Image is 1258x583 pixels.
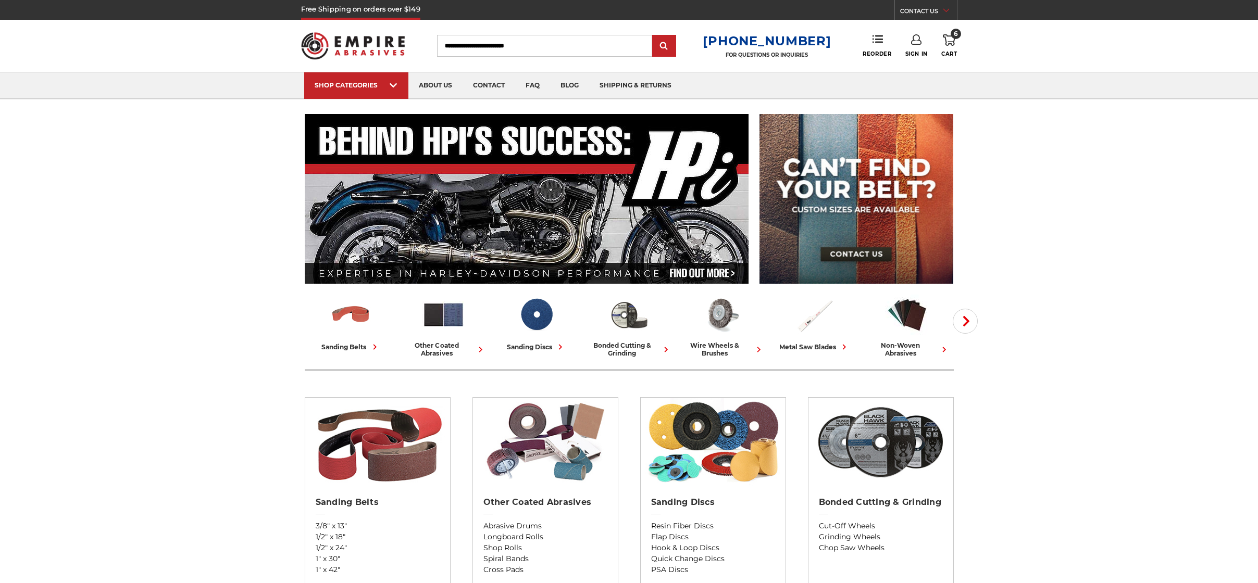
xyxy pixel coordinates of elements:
[819,497,943,508] h2: Bonded Cutting & Grinding
[507,341,566,352] div: sanding discs
[316,497,440,508] h2: Sanding Belts
[651,564,775,575] a: PSA Discs
[301,26,405,66] img: Empire Abrasives
[515,293,558,336] img: Sanding Discs
[865,293,950,357] a: non-woven abrasives
[478,398,613,486] img: Other Coated Abrasives
[494,293,579,352] a: sanding discs
[941,34,957,57] a: 6 Cart
[587,341,671,357] div: bonded cutting & grinding
[515,72,550,99] a: faq
[315,81,398,89] div: SHOP CATEGORIES
[703,52,831,58] p: FOR QUESTIONS OR INQUIRIES
[759,114,953,284] img: promo banner for custom belts.
[322,341,380,352] div: sanding belts
[645,398,780,486] img: Sanding Discs
[316,521,440,531] a: 3/8" x 13"
[316,531,440,542] a: 1/2" x 18"
[779,341,850,352] div: metal saw blades
[941,50,957,57] span: Cart
[402,341,486,357] div: other coated abrasives
[819,531,943,542] a: Grinding Wheels
[819,542,943,553] a: Chop Saw Wheels
[316,542,440,553] a: 1/2" x 24"
[700,293,743,336] img: Wire Wheels & Brushes
[463,72,515,99] a: contact
[483,564,607,575] a: Cross Pads
[651,553,775,564] a: Quick Change Discs
[680,341,764,357] div: wire wheels & brushes
[819,521,943,531] a: Cut-Off Wheels
[408,72,463,99] a: about us
[587,293,671,357] a: bonded cutting & grinding
[651,542,775,553] a: Hook & Loop Discs
[773,293,857,352] a: metal saw blades
[863,34,891,57] a: Reorder
[550,72,589,99] a: blog
[703,33,831,48] a: [PHONE_NUMBER]
[886,293,929,336] img: Non-woven Abrasives
[316,553,440,564] a: 1" x 30"
[654,36,675,57] input: Submit
[483,542,607,553] a: Shop Rolls
[651,521,775,531] a: Resin Fiber Discs
[651,531,775,542] a: Flap Discs
[951,29,961,39] span: 6
[863,50,891,57] span: Reorder
[483,521,607,531] a: Abrasive Drums
[483,531,607,542] a: Longboard Rolls
[865,341,950,357] div: non-woven abrasives
[651,497,775,508] h2: Sanding Discs
[607,293,651,336] img: Bonded Cutting & Grinding
[316,564,440,575] a: 1" x 42"
[483,553,607,564] a: Spiral Bands
[900,5,957,20] a: CONTACT US
[953,309,978,334] button: Next
[813,398,948,486] img: Bonded Cutting & Grinding
[905,50,928,57] span: Sign In
[483,497,607,508] h2: Other Coated Abrasives
[305,114,749,284] img: Banner for an interview featuring Horsepower Inc who makes Harley performance upgrades featured o...
[422,293,465,336] img: Other Coated Abrasives
[310,398,445,486] img: Sanding Belts
[309,293,393,352] a: sanding belts
[793,293,836,336] img: Metal Saw Blades
[329,293,372,336] img: Sanding Belts
[680,293,764,357] a: wire wheels & brushes
[589,72,682,99] a: shipping & returns
[402,293,486,357] a: other coated abrasives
